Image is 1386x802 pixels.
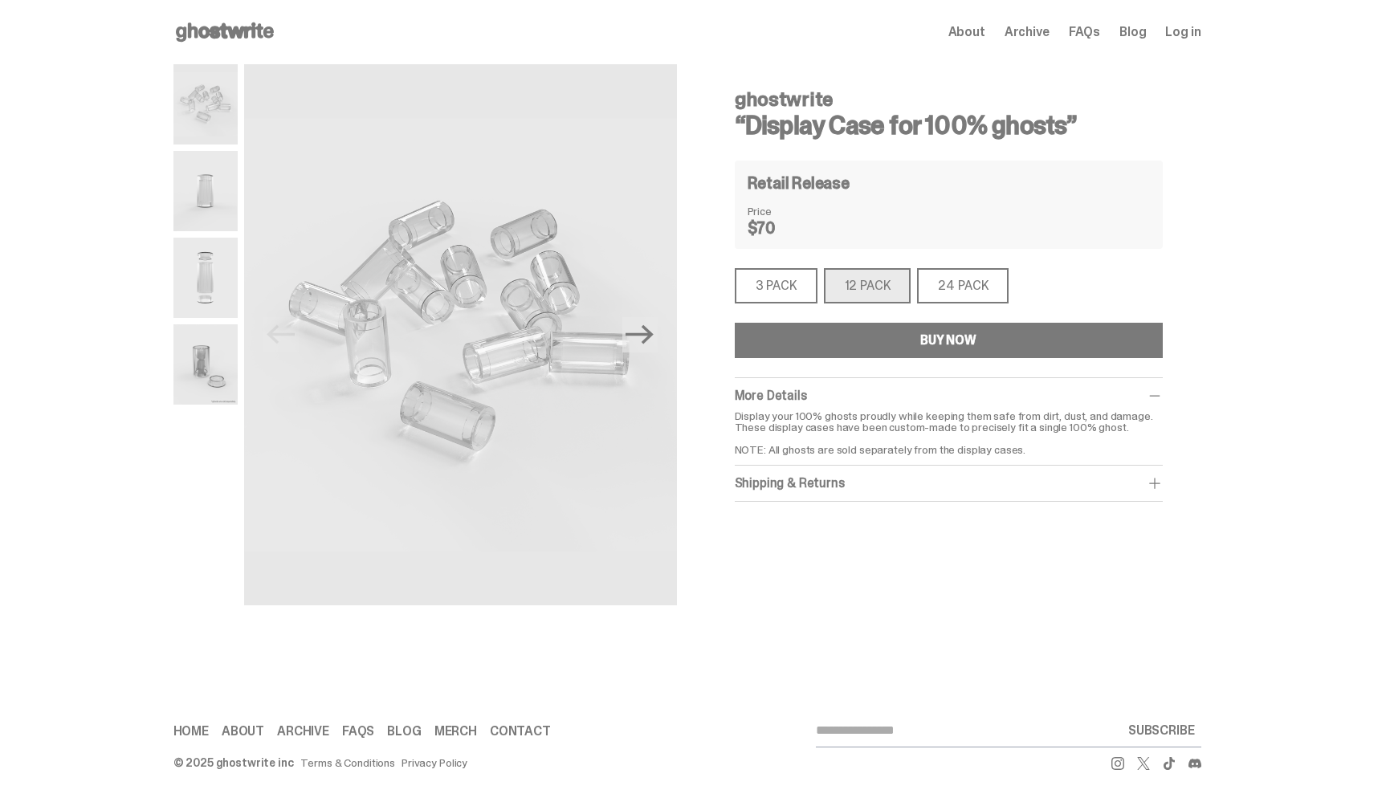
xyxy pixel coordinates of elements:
a: Contact [490,725,551,738]
div: BUY NOW [920,334,976,347]
a: Terms & Conditions [300,757,395,768]
a: Archive [1005,26,1050,39]
h4: Retail Release [748,175,850,191]
div: 12 PACK [824,268,911,303]
a: Privacy Policy [402,757,467,768]
img: display%20case%201.png [173,151,238,231]
img: display%20cases%2012.png [173,64,238,145]
span: More Details [735,387,807,404]
img: display%20cases%2012.png [244,64,677,605]
a: About [948,26,985,39]
a: Blog [387,725,421,738]
div: © 2025 ghostwrite inc [173,757,294,768]
h4: ghostwrite [735,90,1163,109]
a: FAQs [342,725,374,738]
div: 24 PACK [917,268,1009,303]
a: FAQs [1069,26,1100,39]
a: Blog [1119,26,1146,39]
button: Next [622,317,658,352]
dt: Price [748,206,828,217]
button: BUY NOW [735,323,1163,358]
dd: $70 [748,220,828,236]
img: display%20case%20example.png [173,324,238,405]
p: Display your 100% ghosts proudly while keeping them safe from dirt, dust, and damage. These displ... [735,410,1163,455]
a: About [222,725,264,738]
a: Archive [277,725,329,738]
button: SUBSCRIBE [1122,714,1201,747]
a: Home [173,725,209,738]
h3: “Display Case for 100% ghosts” [735,112,1163,138]
a: Log in [1165,26,1201,39]
div: 3 PACK [735,268,817,303]
img: display%20case%20open.png [173,238,238,318]
a: Merch [434,725,477,738]
div: Shipping & Returns [735,475,1163,491]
